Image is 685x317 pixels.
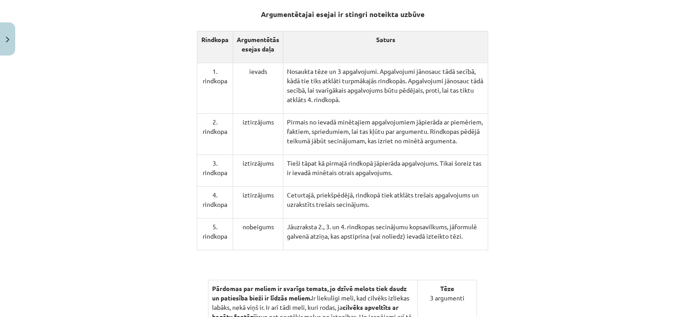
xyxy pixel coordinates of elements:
p: 3 argumenti [421,284,473,303]
p: iztirzājums [237,117,279,127]
p: 5. rindkopa [201,222,229,241]
p: iztirzājums [237,190,279,200]
p: 4. rindkopa [201,190,229,209]
strong: Tēze [440,284,454,292]
strong: Argumentētajai esejai ir stingri noteikta uzbūve [261,9,425,19]
b: Saturs [376,35,395,43]
p: ievads [237,67,279,76]
p: Jāuzraksta 2., 3. un 4. rindkopas secinājumu kopsavilkums, jāformulē galvenā atziņa, kas apstipri... [287,222,484,241]
b: Rindkopa [201,35,229,43]
b: Argumentētās esejas daļa [237,35,279,53]
p: Pirmais no ievadā minētajiem apgalvojumiem jāpierāda ar piemēriem, faktiem, spriedumiem, lai tas ... [287,117,484,146]
strong: Pārdomas par meliem ir svarīgs temats, jo dzīvē melots tiek daudz un patiesība bieži ir līdzās me... [212,284,407,302]
p: Nosaukta tēze un 3 apgalvojumi. Apgalvojumi jānosauc tādā secībā, kādā tie tiks atklāti turpmākaj... [287,67,484,104]
p: 3. rindkopa [201,158,229,177]
p: Tieši tāpat kā pirmajā rindkopā jāpierāda apgalvojums. Tikai šoreiz tas ir ievadā minētais otrais... [287,158,484,177]
p: Ceturtajā, priekšpēdējā, rindkopā tiek atklāts trešais apgalvojums un uzrakstīts trešais secinājums. [287,190,484,209]
p: 1. rindkopa [201,67,229,86]
p: 2. rindkopa [201,117,229,136]
img: icon-close-lesson-0947bae3869378f0d4975bcd49f059093ad1ed9edebbc8119c70593378902aed.svg [6,37,9,43]
p: nobeigums [237,222,279,231]
p: iztirzājums [237,158,279,168]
